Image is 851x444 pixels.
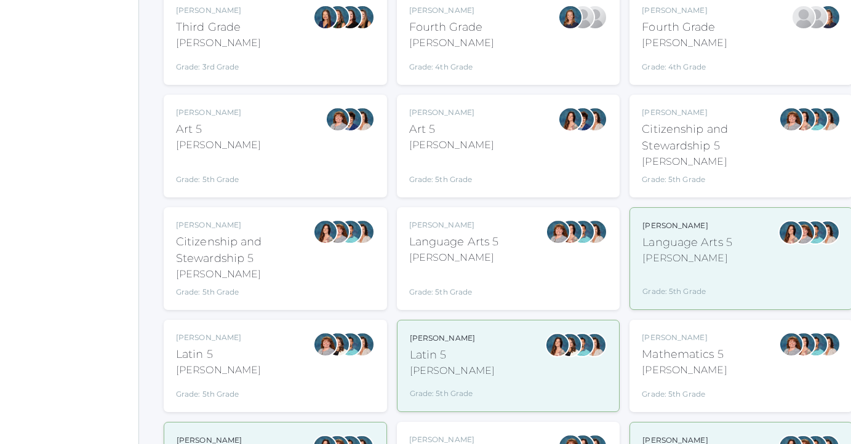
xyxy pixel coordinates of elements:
div: Cari Burke [350,107,375,132]
div: [PERSON_NAME] [176,332,261,343]
div: Sarah Bence [779,107,804,132]
div: Grade: 5th Grade [642,271,732,297]
div: Cari Burke [583,220,607,244]
div: Grade: 4th Grade [409,55,494,73]
div: Rebecca Salazar [545,333,570,357]
div: Teresa Deutsch [326,332,350,357]
div: Grade: 5th Grade [642,174,779,185]
div: Ellie Bradley [558,5,583,30]
div: Westen Taylor [804,107,828,132]
div: [PERSON_NAME] [642,107,779,118]
div: [PERSON_NAME] [176,267,313,282]
div: Westen Taylor [338,220,362,244]
div: Grade: 5th Grade [176,287,313,298]
div: Westen Taylor [803,220,828,245]
div: Grade: 4th Grade [642,55,727,73]
div: [PERSON_NAME] [409,138,494,153]
div: Cari Burke [350,332,375,357]
div: Grade: 5th Grade [176,157,261,185]
div: [PERSON_NAME] [409,250,499,265]
div: Grade: 3rd Grade [176,55,261,73]
div: Sarah Bence [779,332,804,357]
div: Lori Webster [313,5,338,30]
div: Andrea Deutsch [326,5,350,30]
div: [PERSON_NAME] [176,220,313,231]
div: Sarah Bence [313,332,338,357]
div: [PERSON_NAME] [409,220,499,231]
div: Rebecca Salazar [791,332,816,357]
div: Art 5 [409,121,494,138]
div: Language Arts 5 [642,234,732,251]
div: [PERSON_NAME] [642,154,779,169]
div: Third Grade [176,19,261,36]
div: [PERSON_NAME] [410,363,495,378]
div: Grade: 5th Grade [409,270,499,298]
div: Rebecca Salazar [558,220,583,244]
div: Rebecca Salazar [778,220,803,245]
div: Ellie Bradley [816,5,841,30]
div: Mathematics 5 [642,346,727,363]
div: Citizenship and Stewardship 5 [642,121,779,154]
div: Cari Burke [815,220,840,245]
div: Teresa Deutsch [557,333,582,357]
div: [PERSON_NAME] [410,333,495,344]
div: Lydia Chaffin [570,5,595,30]
div: Fourth Grade [409,19,494,36]
div: Cari Burke [582,333,607,357]
div: Grade: 5th Grade [642,383,727,400]
div: Carolyn Sugimoto [338,107,362,132]
div: [PERSON_NAME] [409,107,494,118]
div: Art 5 [176,121,261,138]
div: [PERSON_NAME] [642,5,727,16]
div: Carolyn Sugimoto [570,107,595,132]
div: Grade: 5th Grade [410,383,495,399]
div: Rebecca Salazar [313,220,338,244]
div: Lydia Chaffin [791,5,816,30]
div: Westen Taylor [570,220,595,244]
div: Grade: 5th Grade [176,383,261,400]
div: [PERSON_NAME] [176,5,261,16]
div: [PERSON_NAME] [409,36,494,50]
div: Heather Porter [583,5,607,30]
div: [PERSON_NAME] [642,220,732,231]
div: [PERSON_NAME] [176,36,261,50]
div: Westen Taylor [804,332,828,357]
div: Rebecca Salazar [791,107,816,132]
div: [PERSON_NAME] [642,36,727,50]
div: [PERSON_NAME] [642,332,727,343]
div: Cari Burke [816,107,841,132]
div: [PERSON_NAME] [176,138,261,153]
div: [PERSON_NAME] [176,363,261,378]
div: Westen Taylor [338,332,362,357]
div: Westen Taylor [570,333,594,357]
div: Juliana Fowler [350,5,375,30]
div: Language Arts 5 [409,234,499,250]
div: Sarah Bence [326,220,350,244]
div: [PERSON_NAME] [642,363,727,378]
div: Fourth Grade [642,19,727,36]
div: Rebecca Salazar [558,107,583,132]
div: Heather Porter [804,5,828,30]
div: Citizenship and Stewardship 5 [176,234,313,267]
div: Sarah Bence [791,220,815,245]
div: [PERSON_NAME] [409,5,494,16]
div: Sarah Bence [326,107,350,132]
div: Cari Burke [350,220,375,244]
div: Cari Burke [816,332,841,357]
div: Sarah Bence [546,220,570,244]
div: Latin 5 [410,347,495,363]
div: [PERSON_NAME] [176,107,261,118]
div: [PERSON_NAME] [642,251,732,266]
div: Cari Burke [583,107,607,132]
div: Grade: 5th Grade [409,157,494,185]
div: Katie Watters [338,5,362,30]
div: Latin 5 [176,346,261,363]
